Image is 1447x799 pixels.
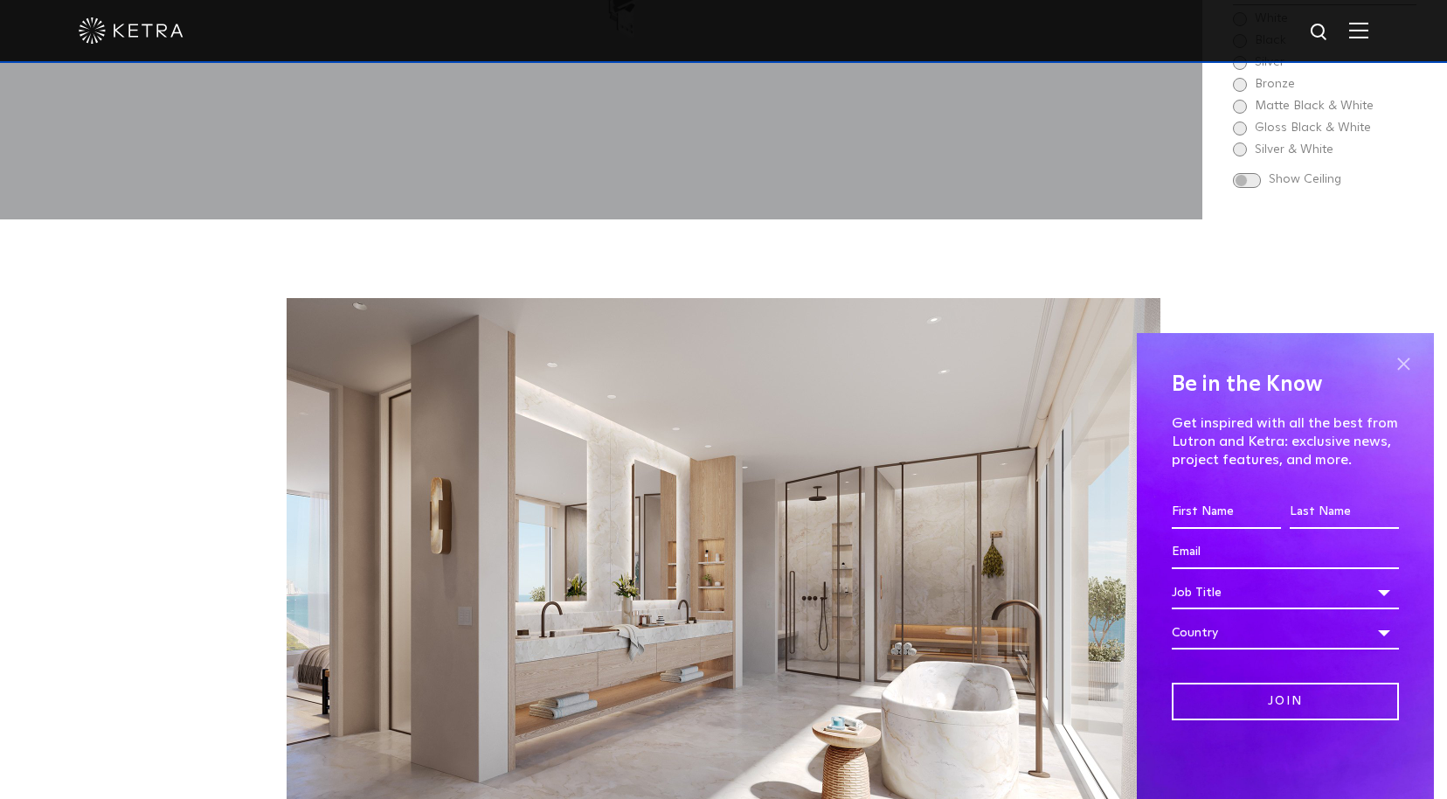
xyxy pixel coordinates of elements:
input: Last Name [1290,496,1399,529]
img: ketra-logo-2019-white [79,17,183,44]
div: Job Title [1172,576,1399,609]
img: search icon [1309,22,1331,44]
p: Get inspired with all the best from Lutron and Ketra: exclusive news, project features, and more. [1172,414,1399,469]
input: First Name [1172,496,1281,529]
div: Country [1172,616,1399,650]
input: Join [1172,683,1399,720]
input: Email [1172,536,1399,569]
h4: Be in the Know [1172,368,1399,401]
span: Show Ceiling [1269,171,1416,189]
img: Hamburger%20Nav.svg [1349,22,1368,38]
